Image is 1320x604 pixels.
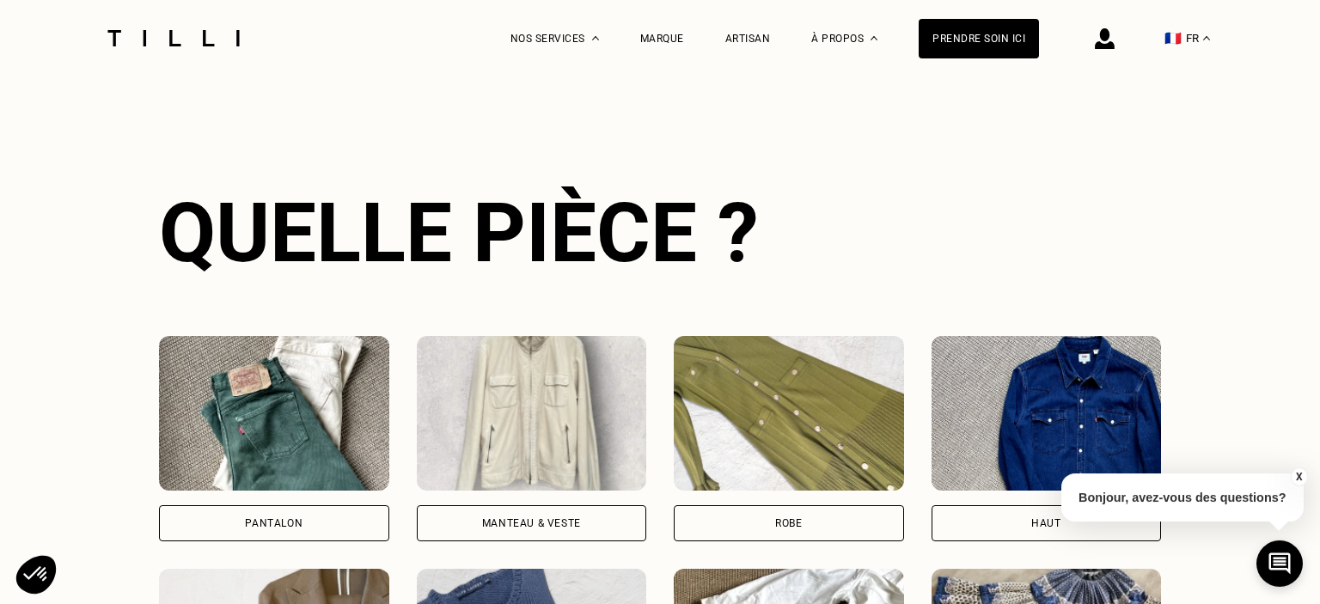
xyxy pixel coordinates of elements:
img: Tilli retouche votre Robe [674,336,904,491]
div: Pantalon [245,518,302,528]
img: Tilli retouche votre Haut [932,336,1162,491]
img: Menu déroulant à propos [871,36,877,40]
img: Menu déroulant [592,36,599,40]
div: Robe [775,518,802,528]
div: Haut [1031,518,1060,528]
img: Tilli retouche votre Pantalon [159,336,389,491]
img: menu déroulant [1203,36,1210,40]
p: Bonjour, avez-vous des questions? [1061,473,1304,522]
a: Artisan [725,33,771,45]
div: Manteau & Veste [482,518,581,528]
button: X [1290,467,1307,486]
div: Quelle pièce ? [159,185,1161,281]
span: 🇫🇷 [1164,30,1182,46]
a: Prendre soin ici [919,19,1039,58]
a: Marque [640,33,684,45]
img: Logo du service de couturière Tilli [101,30,246,46]
img: icône connexion [1095,28,1115,49]
img: Tilli retouche votre Manteau & Veste [417,336,647,491]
